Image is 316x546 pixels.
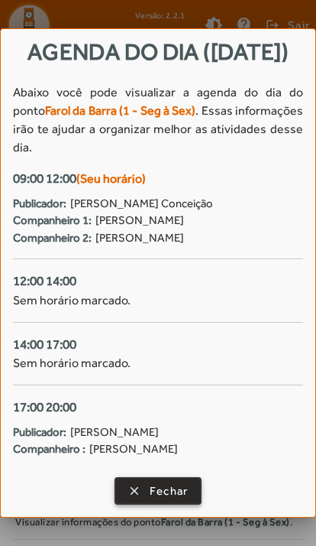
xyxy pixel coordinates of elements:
strong: Farol da Barra (1 - Seg à Sex) [45,103,195,118]
div: Abaixo você pode visualizar a agenda do dia do ponto . Essas informações irão te ajudar a organiz... [13,83,303,157]
span: [PERSON_NAME] [89,440,178,458]
span: Sem horário marcado. [13,356,131,370]
span: Fechar [150,483,189,500]
span: [PERSON_NAME] [95,229,184,247]
div: 09:00 12:00 [13,169,303,189]
button: Fechar [114,477,202,505]
span: Agenda do dia ([DATE]) [27,38,289,65]
span: [PERSON_NAME] Conceição [70,195,213,213]
strong: Companheiro 1: [13,212,92,229]
div: 14:00 17:00 [13,335,303,355]
strong: Companheiro : [13,440,85,458]
div: 17:00 20:00 [13,398,303,418]
div: 12:00 14:00 [13,271,303,291]
span: [PERSON_NAME] [95,212,184,229]
strong: Companheiro 2: [13,229,92,247]
span: Sem horário marcado. [13,293,131,307]
span: (Seu horário) [76,171,146,186]
strong: Publicador: [13,195,66,213]
span: [PERSON_NAME] [70,424,159,441]
strong: Publicador: [13,424,66,441]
